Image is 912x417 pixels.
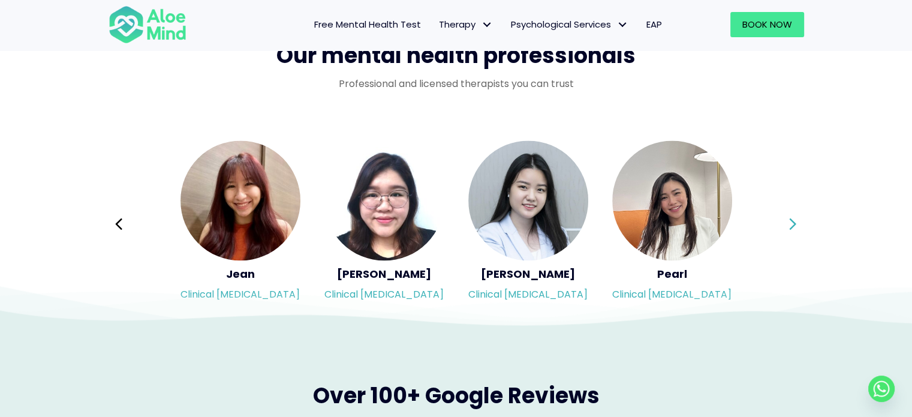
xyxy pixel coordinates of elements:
[468,140,588,260] img: <h5>Yen Li</h5><p>Clinical psychologist</p>
[612,140,732,307] a: <h5>Pearl</h5><p>Clinical psychologist</p> PearlClinical [MEDICAL_DATA]
[742,18,792,31] span: Book Now
[468,140,588,307] a: <h5>Yen Li</h5><p>Clinical psychologist</p> [PERSON_NAME]Clinical [MEDICAL_DATA]
[468,139,588,308] div: Slide 13 of 3
[502,12,637,37] a: Psychological ServicesPsychological Services: submenu
[612,140,732,260] img: <h5>Pearl</h5><p>Clinical psychologist</p>
[276,40,636,71] span: Our mental health professionals
[324,140,444,260] img: <h5>Wei Shan</h5><p>Clinical psychologist</p>
[646,18,662,31] span: EAP
[314,18,421,31] span: Free Mental Health Test
[305,12,430,37] a: Free Mental Health Test
[180,139,300,308] div: Slide 11 of 3
[511,18,628,31] span: Psychological Services
[202,12,671,37] nav: Menu
[180,266,300,281] h5: Jean
[180,140,300,307] a: <h5>Jean</h5><p>Clinical psychologist</p> JeanClinical [MEDICAL_DATA]
[868,376,895,402] a: Whatsapp
[430,12,502,37] a: TherapyTherapy: submenu
[637,12,671,37] a: EAP
[324,266,444,281] h5: [PERSON_NAME]
[730,12,804,37] a: Book Now
[612,266,732,281] h5: Pearl
[313,380,600,410] span: Over 100+ Google Reviews
[614,16,631,34] span: Psychological Services: submenu
[612,139,732,308] div: Slide 14 of 3
[439,18,493,31] span: Therapy
[324,139,444,308] div: Slide 12 of 3
[109,77,804,91] p: Professional and licensed therapists you can trust
[109,5,186,44] img: Aloe mind Logo
[324,140,444,307] a: <h5>Wei Shan</h5><p>Clinical psychologist</p> [PERSON_NAME]Clinical [MEDICAL_DATA]
[468,266,588,281] h5: [PERSON_NAME]
[180,140,300,260] img: <h5>Jean</h5><p>Clinical psychologist</p>
[478,16,496,34] span: Therapy: submenu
